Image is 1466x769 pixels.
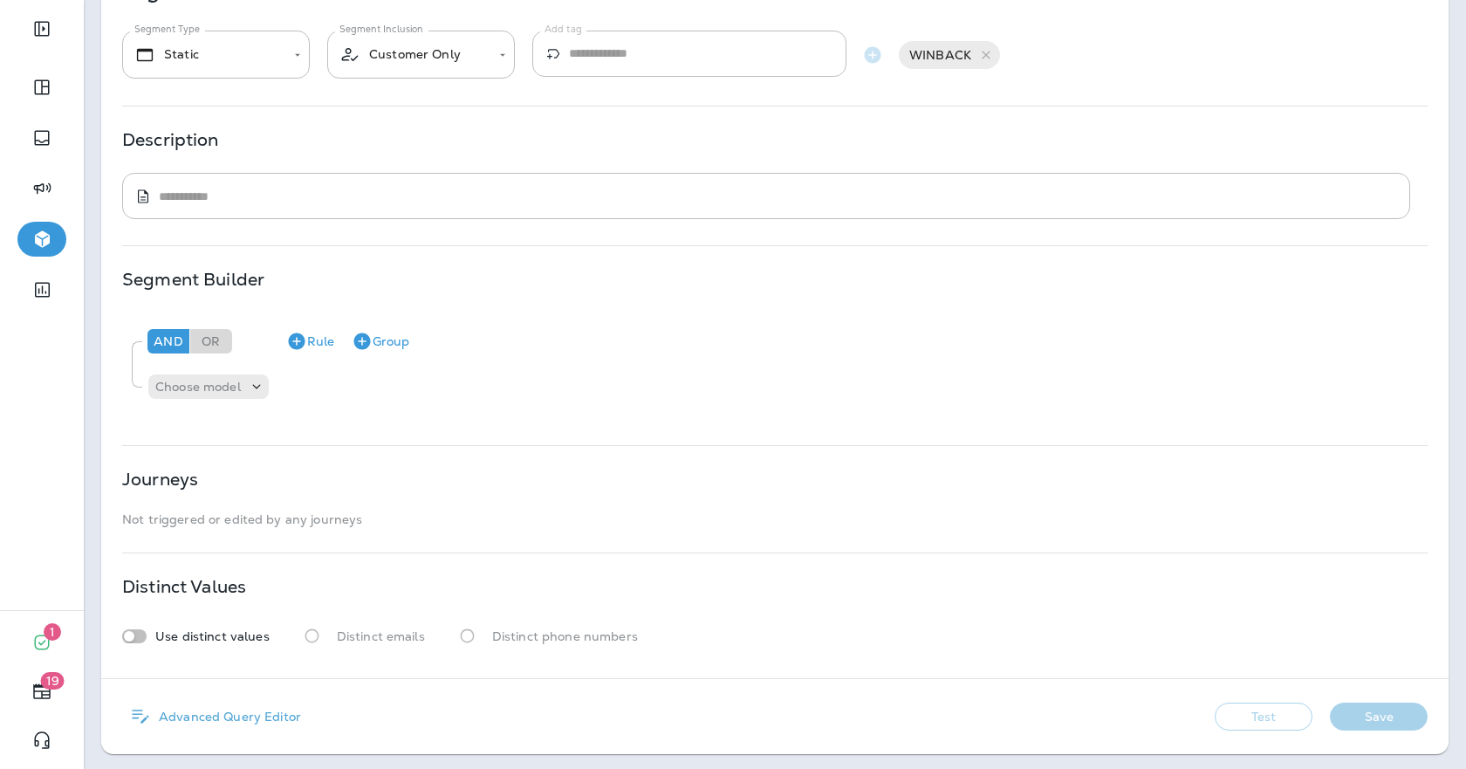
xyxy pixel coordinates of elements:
span: WINBACK [899,48,982,62]
div: Or [190,329,232,354]
p: Not triggered or edited by any journeys [122,512,1428,526]
p: Distinct emails [337,629,425,643]
p: Distinct Values [122,580,246,594]
button: Expand Sidebar [17,11,66,46]
button: 19 [17,674,66,709]
p: Journeys [122,472,198,486]
div: Static [134,45,282,65]
p: Use distinct values [155,629,270,643]
button: Group [345,327,416,355]
button: Test [1215,703,1312,731]
div: And [147,329,189,354]
div: WINBACK [899,41,1000,69]
p: Choose model [155,380,241,394]
label: Segment Inclusion [339,23,423,36]
div: Customer Only [339,44,487,65]
button: Rule [279,327,341,355]
button: Save [1330,703,1428,731]
p: Advanced Query Editor [152,710,301,724]
span: 1 [44,623,61,641]
p: Distinct phone numbers [492,629,638,643]
span: 19 [41,672,65,690]
label: Segment Type [134,23,200,36]
button: Advanced Query Editor [122,700,308,733]
button: 1 [17,625,66,660]
p: Description [122,133,219,147]
label: Add tag [545,23,582,36]
p: Segment Builder [122,272,264,286]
